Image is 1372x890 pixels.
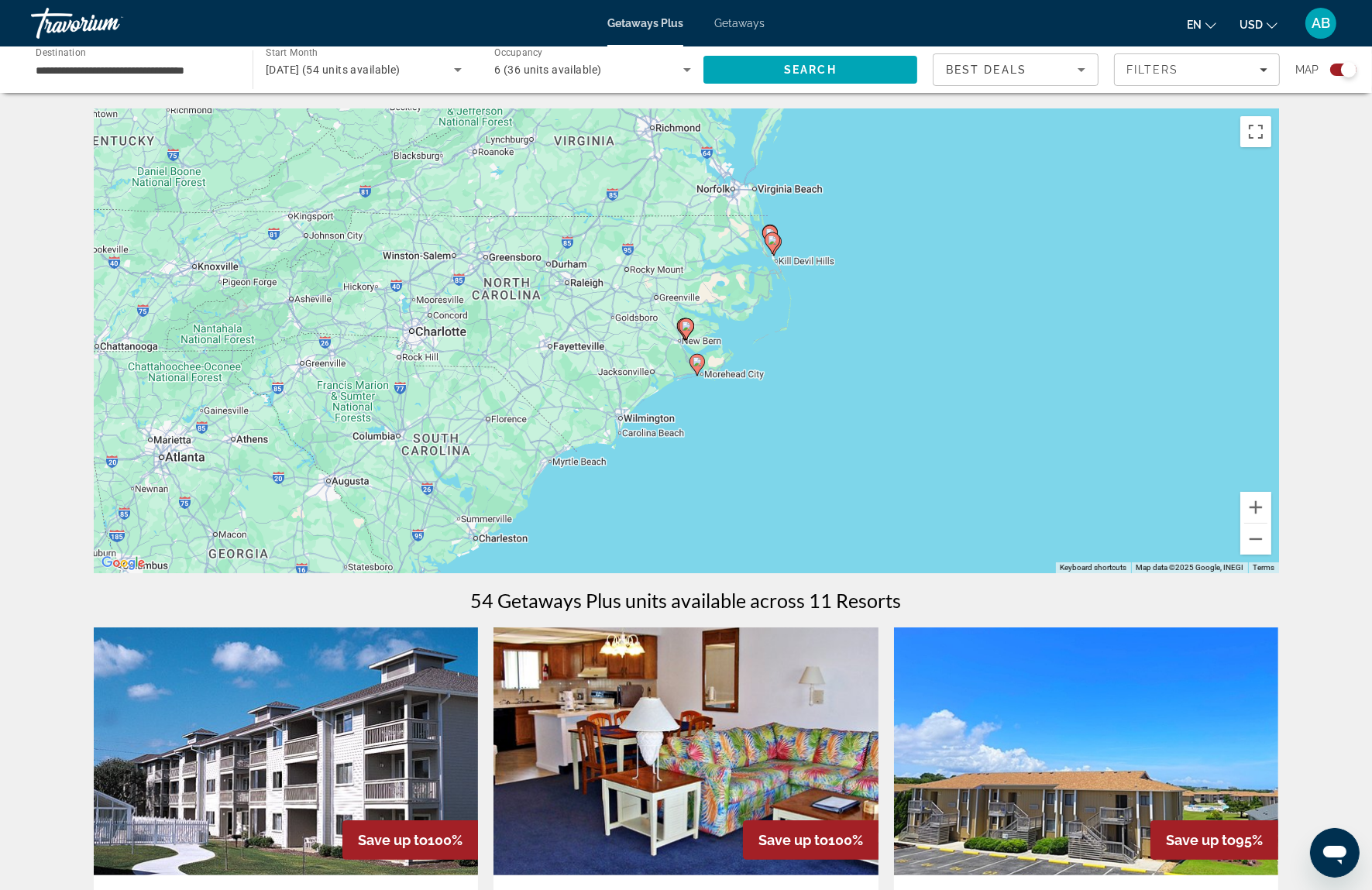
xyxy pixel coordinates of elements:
[784,64,837,76] span: Search
[1295,59,1319,81] span: Map
[36,47,86,58] span: Destination
[1060,562,1126,573] button: Keyboard shortcuts
[358,832,428,848] span: Save up to
[266,64,401,76] span: [DATE] (54 units available)
[31,3,186,43] a: Travorium
[494,48,543,59] span: Occupancy
[342,820,478,860] div: 100%
[703,56,917,84] button: Search
[894,627,1279,875] img: Sea Scape Beach & Golf Villas
[714,17,765,29] a: Getaways
[1240,492,1271,523] button: Zoom in
[266,48,318,59] span: Start Month
[1301,7,1341,40] button: User Menu
[758,832,828,848] span: Save up to
[1126,64,1179,76] span: Filters
[1240,524,1271,555] button: Zoom out
[1310,828,1360,878] iframe: Button to launch messaging window
[1136,563,1243,572] span: Map data ©2025 Google, INEGI
[1166,832,1236,848] span: Save up to
[494,64,602,76] span: 6 (36 units available)
[1187,13,1216,36] button: Change language
[471,589,902,612] h1: 54 Getaways Plus units available across 11 Resorts
[607,17,683,29] a: Getaways Plus
[946,60,1085,79] mat-select: Sort by
[1312,15,1330,31] span: AB
[1240,13,1277,36] button: Change currency
[946,64,1026,76] span: Best Deals
[1253,563,1274,572] a: Terms (opens in new tab)
[743,820,879,860] div: 100%
[98,553,149,573] a: Open this area in Google Maps (opens a new window)
[94,627,479,875] img: Peppertree Atlantic Beach III
[36,61,232,80] input: Select destination
[493,627,879,875] img: Harbourside II Condominiums
[1114,53,1280,86] button: Filters
[1240,19,1263,31] span: USD
[1187,19,1202,31] span: en
[1240,116,1271,147] button: Toggle fullscreen view
[98,553,149,573] img: Google
[1150,820,1278,860] div: 95%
